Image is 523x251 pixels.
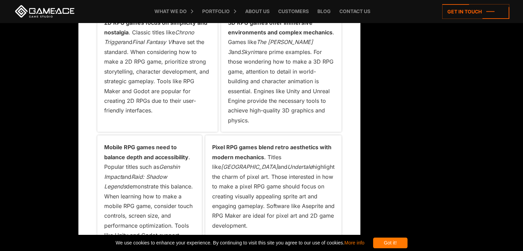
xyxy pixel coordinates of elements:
[212,142,335,230] p: . Titles like and highlight the charm of pixel art. Those interested in how to make a pixel RPG g...
[104,19,207,35] strong: 2D RPG games focus on simplicity and nostalgia
[104,18,211,115] p: . Classic titles like and have set the standard. When considering how to make a 2D RPG game, prio...
[228,38,313,55] em: The [PERSON_NAME] 3
[228,18,335,125] p: . Games like and are prime examples. For those wondering how to make a 3D RPG game, attention to ...
[287,163,313,170] em: Undertale
[104,163,180,179] em: Genshin Impact
[116,238,364,248] span: We use cookies to enhance your experience. By continuing to visit this site you agree to our use ...
[228,19,333,35] strong: 3D RPG games offer immersive environments and complex mechanics
[212,143,331,160] strong: Pixel RPG games blend retro aesthetics with modern mechanics
[104,143,188,160] strong: Mobile RPG games need to balance depth and accessibility
[241,48,259,55] em: Skyrim
[104,173,167,189] em: Raid: Shadow Legends
[442,4,509,19] a: Get in touch
[132,38,173,45] em: Final Fantasy VI
[344,240,364,245] a: More info
[221,163,278,170] em: [GEOGRAPHIC_DATA]
[373,238,407,248] div: Got it!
